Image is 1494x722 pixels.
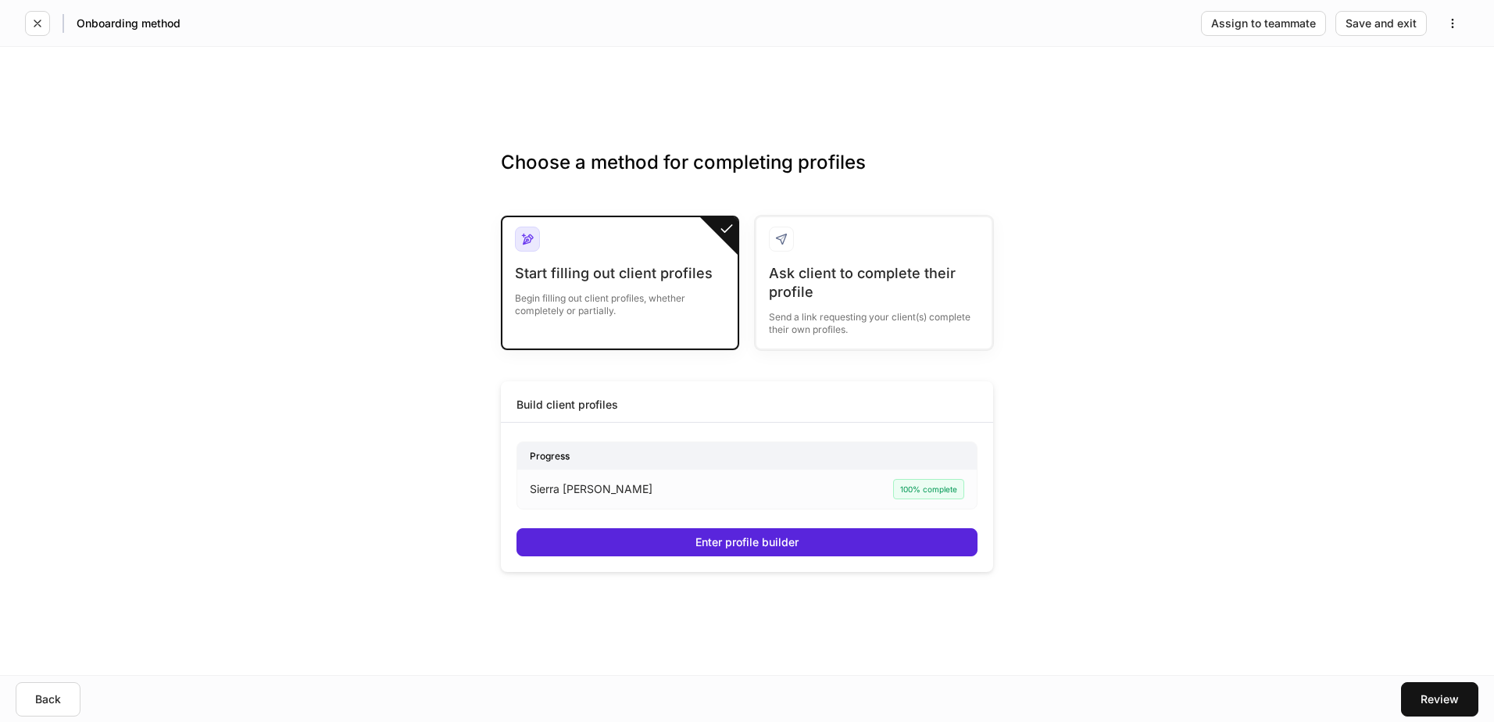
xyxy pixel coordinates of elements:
[516,528,978,556] button: Enter profile builder
[1211,18,1316,29] div: Assign to teammate
[501,150,993,200] h3: Choose a method for completing profiles
[516,397,618,413] div: Build client profiles
[16,682,80,717] button: Back
[515,283,725,317] div: Begin filling out client profiles, whether completely or partially.
[517,442,977,470] div: Progress
[1201,11,1326,36] button: Assign to teammate
[35,694,61,705] div: Back
[515,264,725,283] div: Start filling out client profiles
[77,16,180,31] h5: Onboarding method
[769,264,979,302] div: Ask client to complete their profile
[695,537,799,548] div: Enter profile builder
[893,479,964,499] div: 100% complete
[769,302,979,336] div: Send a link requesting your client(s) complete their own profiles.
[1335,11,1427,36] button: Save and exit
[1421,694,1459,705] div: Review
[1346,18,1417,29] div: Save and exit
[530,481,652,497] p: Sierra [PERSON_NAME]
[1401,682,1478,717] button: Review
